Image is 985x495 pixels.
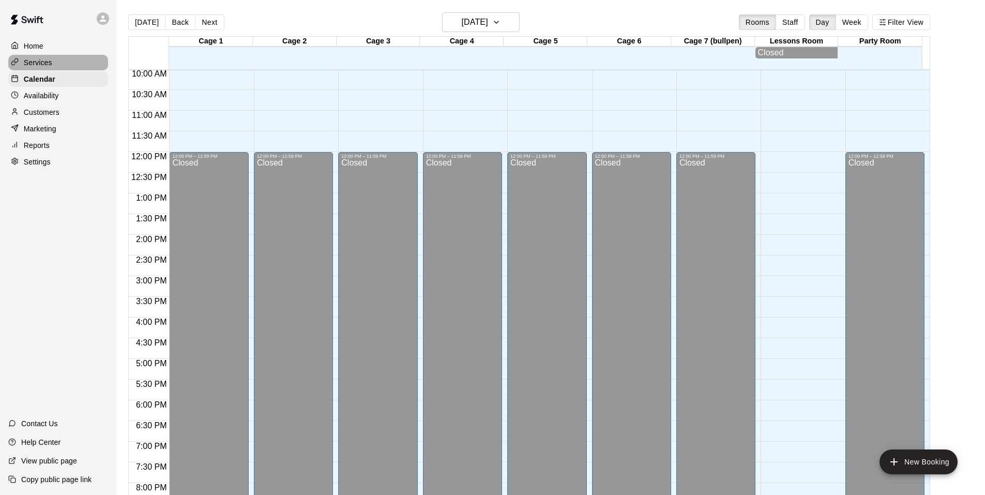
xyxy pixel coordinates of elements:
[776,14,805,30] button: Staff
[848,154,921,159] div: 12:00 PM – 11:59 PM
[169,37,253,47] div: Cage 1
[21,437,60,447] p: Help Center
[133,421,170,430] span: 6:30 PM
[24,74,55,84] p: Calendar
[165,14,195,30] button: Back
[24,41,43,51] p: Home
[504,37,587,47] div: Cage 5
[133,462,170,471] span: 7:30 PM
[133,338,170,347] span: 4:30 PM
[133,193,170,202] span: 1:00 PM
[8,154,108,170] a: Settings
[8,121,108,137] a: Marketing
[253,37,337,47] div: Cage 2
[872,14,930,30] button: Filter View
[8,38,108,54] a: Home
[133,400,170,409] span: 6:00 PM
[510,154,583,159] div: 12:00 PM – 11:59 PM
[462,15,488,29] h6: [DATE]
[8,138,108,153] a: Reports
[133,318,170,326] span: 4:00 PM
[337,37,420,47] div: Cage 3
[671,37,755,47] div: Cage 7 (bullpen)
[133,380,170,388] span: 5:30 PM
[129,111,170,119] span: 11:00 AM
[195,14,224,30] button: Next
[8,71,108,87] a: Calendar
[426,154,499,159] div: 12:00 PM – 11:59 PM
[341,154,414,159] div: 12:00 PM – 11:59 PM
[24,124,56,134] p: Marketing
[587,37,671,47] div: Cage 6
[129,173,169,182] span: 12:30 PM
[442,12,520,32] button: [DATE]
[133,359,170,368] span: 5:00 PM
[24,107,59,117] p: Customers
[758,48,836,57] div: Closed
[595,154,668,159] div: 12:00 PM – 11:59 PM
[129,131,170,140] span: 11:30 AM
[133,483,170,492] span: 8:00 PM
[133,235,170,244] span: 2:00 PM
[755,37,839,47] div: Lessons Room
[21,474,92,485] p: Copy public page link
[21,456,77,466] p: View public page
[24,157,51,167] p: Settings
[128,14,165,30] button: [DATE]
[809,14,836,30] button: Day
[836,14,868,30] button: Week
[133,442,170,451] span: 7:00 PM
[24,91,59,101] p: Availability
[420,37,504,47] div: Cage 4
[133,276,170,285] span: 3:00 PM
[880,449,958,474] button: add
[133,256,170,264] span: 2:30 PM
[8,104,108,120] a: Customers
[679,154,752,159] div: 12:00 PM – 11:59 PM
[172,154,245,159] div: 12:00 PM – 11:59 PM
[129,152,169,161] span: 12:00 PM
[8,55,108,70] a: Services
[838,37,922,47] div: Party Room
[257,154,330,159] div: 12:00 PM – 11:59 PM
[21,418,58,429] p: Contact Us
[133,214,170,223] span: 1:30 PM
[739,14,776,30] button: Rooms
[8,88,108,103] a: Availability
[24,57,52,68] p: Services
[129,69,170,78] span: 10:00 AM
[133,297,170,306] span: 3:30 PM
[24,140,50,151] p: Reports
[129,90,170,99] span: 10:30 AM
